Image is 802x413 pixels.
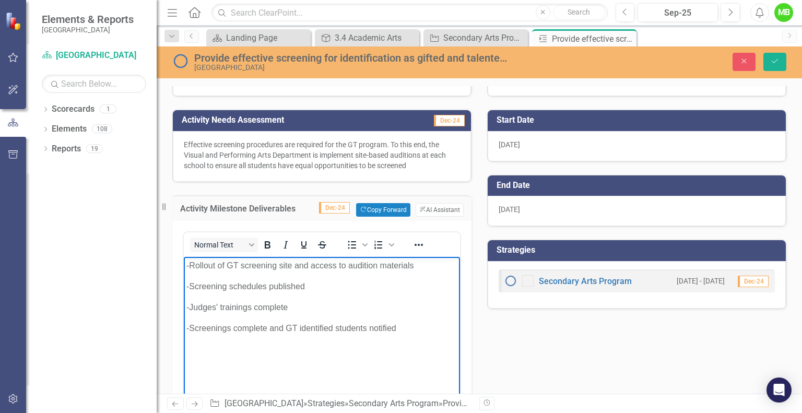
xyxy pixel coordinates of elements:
button: Copy Forward [356,203,410,217]
button: Search [553,5,605,20]
button: MB [774,3,793,22]
a: Secondary Arts Program [539,276,632,286]
h3: Activity Milestone Deliverables [180,204,306,214]
span: Dec-24 [434,115,465,126]
h3: End Date [497,181,781,190]
div: [GEOGRAPHIC_DATA] [194,64,512,72]
div: Sep-25 [641,7,714,19]
span: Dec-24 [738,276,769,287]
a: Scorecards [52,103,95,115]
small: [GEOGRAPHIC_DATA] [42,26,134,34]
div: 3.4 Academic Arts [335,31,417,44]
div: Open Intercom Messenger [766,377,792,403]
button: Strikethrough [313,238,331,252]
button: Reveal or hide additional toolbar items [410,238,428,252]
span: [DATE] [499,140,520,149]
button: Bold [258,238,276,252]
span: Dec-24 [319,202,350,214]
a: 3.4 Academic Arts [317,31,417,44]
a: [GEOGRAPHIC_DATA] [42,50,146,62]
button: AI Assistant [416,203,464,217]
div: Provide effective screening for identification as gifted and talented in the Visual and/or perfor... [194,52,512,64]
a: Elements [52,123,87,135]
input: Search ClearPoint... [211,4,607,22]
span: Search [568,8,590,16]
a: Secondary Arts Program [349,398,439,408]
h3: Activity Needs Assessment [182,115,398,125]
img: ClearPoint Strategy [5,12,23,30]
div: 1 [100,105,116,114]
div: 108 [92,125,112,134]
img: No Information [172,53,189,69]
a: Reports [52,143,81,155]
input: Search Below... [42,75,146,93]
button: Block Normal Text [190,238,258,252]
div: Bullet list [344,238,370,252]
span: [DATE] [499,205,520,214]
div: Secondary Arts Program [443,31,525,44]
div: 19 [86,144,103,153]
span: Elements & Reports [42,13,134,26]
a: Landing Page [209,31,308,44]
div: Landing Page [226,31,308,44]
div: » » » [209,398,471,410]
h3: Strategies [497,245,781,255]
button: Sep-25 [638,3,718,22]
button: Italic [277,238,294,252]
img: No Information [504,275,517,287]
button: Underline [295,238,313,252]
small: [DATE] - [DATE] [677,276,725,286]
div: Provide effective screening for identification as gifted and talented in the Visual and/or perfor... [552,32,634,45]
a: [GEOGRAPHIC_DATA] [225,398,303,408]
p: Effective screening procedures are required for the GT program. To this end, the Visual and Perfo... [184,139,460,171]
span: Normal Text [194,241,245,249]
div: Numbered list [371,238,397,252]
a: Secondary Arts Program [426,31,525,44]
h3: Start Date [497,115,781,125]
a: Strategies [308,398,345,408]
